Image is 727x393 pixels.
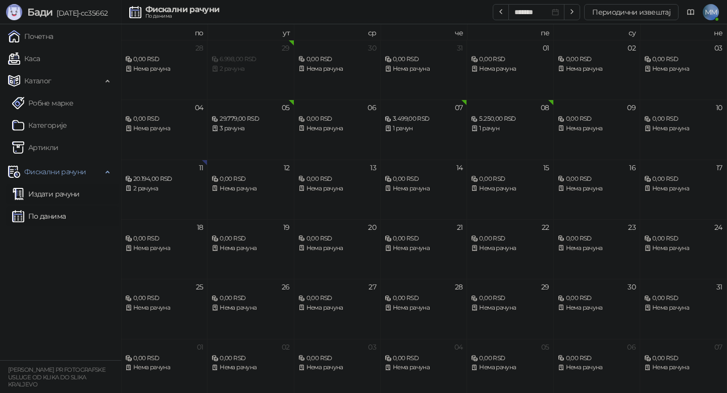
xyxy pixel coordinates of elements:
button: Периодични извештај [584,4,679,20]
td: 2025-07-31 [381,40,467,100]
div: Нема рачуна [385,64,462,74]
a: Категорије [12,115,67,135]
div: 08 [541,104,549,111]
div: 28 [455,283,463,290]
td: 2025-08-11 [121,160,207,219]
div: 27 [369,283,376,290]
div: 0,00 RSD [298,55,376,64]
div: Нема рачуна [471,363,549,372]
div: 2 рачуна [125,184,203,193]
small: [PERSON_NAME] PR FOTOGRAFSKE USLUGE OD KLIKA DO SLIKA KRALJEVO [8,366,106,388]
div: Нема рачуна [125,124,203,133]
div: 23 [628,224,636,231]
td: 2025-08-06 [294,100,381,159]
td: 2025-08-31 [640,279,726,338]
td: 2025-08-26 [207,279,294,338]
td: 2025-08-09 [554,100,640,159]
div: Нема рачуна [385,363,462,372]
div: 0,00 RSD [298,354,376,363]
div: Нема рачуна [644,243,722,253]
div: 01 [543,44,549,52]
div: 0,00 RSD [644,55,722,64]
div: 3.499,00 RSD [385,114,462,124]
td: 2025-08-24 [640,219,726,279]
div: 0,00 RSD [558,354,636,363]
a: По данима [12,206,66,226]
div: 6.998,00 RSD [212,55,289,64]
div: 0,00 RSD [298,293,376,303]
td: 2025-07-30 [294,40,381,100]
div: Нема рачуна [298,64,376,74]
div: 1 рачун [385,124,462,133]
td: 2025-08-07 [381,100,467,159]
div: 0,00 RSD [385,174,462,184]
div: 03 [714,44,722,52]
div: Нема рачуна [125,303,203,313]
div: 0,00 RSD [471,234,549,243]
div: 0,00 RSD [298,234,376,243]
td: 2025-08-20 [294,219,381,279]
div: 05 [541,343,549,351]
div: 0,00 RSD [644,354,722,363]
div: 18 [197,224,203,231]
div: Нема рачуна [471,243,549,253]
a: Издати рачуни [12,184,80,204]
th: су [554,24,640,40]
div: Нема рачуна [125,64,203,74]
div: 0,00 RSD [558,55,636,64]
div: 0,00 RSD [644,114,722,124]
td: 2025-08-03 [640,40,726,100]
th: не [640,24,726,40]
div: 0,00 RSD [125,234,203,243]
td: 2025-08-22 [467,219,553,279]
div: 0,00 RSD [212,354,289,363]
th: ут [207,24,294,40]
div: Нема рачуна [558,124,636,133]
div: Нема рачуна [558,303,636,313]
div: Нема рачуна [298,243,376,253]
div: 20 [368,224,376,231]
div: 0,00 RSD [125,354,203,363]
td: 2025-08-29 [467,279,553,338]
div: Нема рачуна [644,124,722,133]
td: 2025-08-10 [640,100,726,159]
span: Каталог [24,71,51,91]
div: Нема рачуна [385,303,462,313]
div: 07 [714,343,722,351]
td: 2025-08-23 [554,219,640,279]
div: 25 [196,283,203,290]
div: 05 [282,104,290,111]
div: 0,00 RSD [644,234,722,243]
td: 2025-08-17 [640,160,726,219]
div: Нема рачуна [212,363,289,372]
td: 2025-08-12 [207,160,294,219]
div: 0,00 RSD [558,174,636,184]
div: Фискални рачуни [145,6,219,14]
div: Нема рачуна [298,124,376,133]
div: Нема рачуна [385,243,462,253]
div: 0,00 RSD [212,234,289,243]
div: 11 [199,164,203,171]
div: 0,00 RSD [471,354,549,363]
td: 2025-08-30 [554,279,640,338]
div: 09 [627,104,636,111]
div: Нема рачуна [212,243,289,253]
div: 22 [542,224,549,231]
div: 24 [714,224,722,231]
td: 2025-08-08 [467,100,553,159]
td: 2025-07-29 [207,40,294,100]
div: Нема рачуна [558,184,636,193]
div: 20.194,00 RSD [125,174,203,184]
div: 10 [716,104,722,111]
div: 21 [457,224,463,231]
div: 16 [629,164,636,171]
span: [DATE]-cc35662 [53,9,108,18]
td: 2025-08-05 [207,100,294,159]
div: 0,00 RSD [385,293,462,303]
div: Нема рачуна [471,303,549,313]
div: 0,00 RSD [385,55,462,64]
div: Нема рачуна [558,243,636,253]
td: 2025-08-25 [121,279,207,338]
div: Нема рачуна [385,184,462,193]
div: 0,00 RSD [558,293,636,303]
